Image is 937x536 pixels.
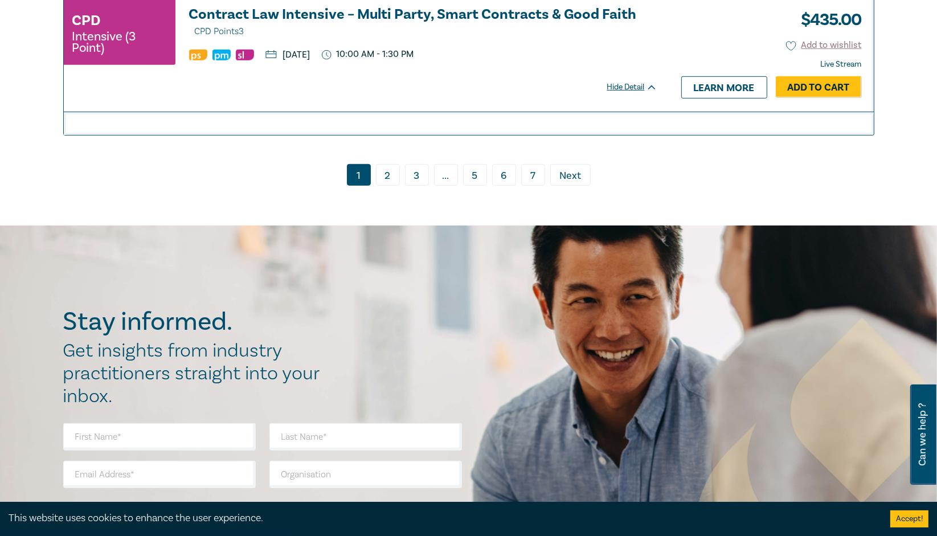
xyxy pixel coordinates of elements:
img: Professional Skills [189,50,207,60]
a: Contract Law Intensive – Multi Party, Smart Contracts & Good Faith CPD Points3 [189,7,657,39]
strong: Live Stream [821,59,862,69]
small: Intensive (3 Point) [72,31,167,54]
span: Next [559,169,581,183]
input: Organisation [269,461,462,488]
input: First Name* [63,423,256,451]
a: 3 [405,164,429,186]
button: Add to wishlist [786,39,862,52]
a: 5 [463,164,487,186]
h2: Get insights from industry practitioners straight into your inbox. [63,339,332,408]
h3: $ 435.00 [792,7,862,33]
div: This website uses cookies to enhance the user experience. [9,511,873,526]
img: Practice Management & Business Skills [212,50,231,60]
h3: Contract Law Intensive – Multi Party, Smart Contracts & Good Faith [189,7,657,39]
input: Email Address* [63,461,256,488]
span: CPD Points 3 [195,26,244,37]
h3: CPD [72,10,101,31]
a: 7 [521,164,545,186]
a: Add to Cart [776,76,862,98]
span: ... [434,164,458,186]
h2: Stay informed. [63,307,332,337]
button: Accept cookies [890,510,928,527]
a: Next [550,164,591,186]
p: [DATE] [265,50,310,59]
div: Hide Detail [607,81,670,93]
a: 6 [492,164,516,186]
img: Substantive Law [236,50,254,60]
p: 10:00 AM - 1:30 PM [322,49,414,60]
input: Last Name* [269,423,462,451]
a: 2 [376,164,400,186]
a: 1 [347,164,371,186]
span: Can we help ? [917,391,928,478]
a: Learn more [681,76,767,98]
